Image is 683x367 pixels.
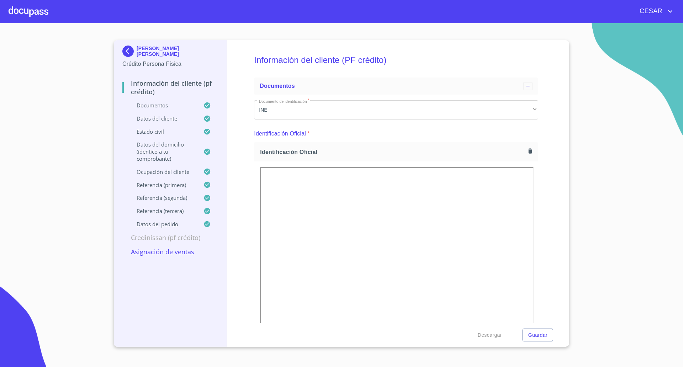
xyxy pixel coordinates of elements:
span: Guardar [528,331,547,340]
p: Referencia (segunda) [122,194,203,201]
p: Referencia (tercera) [122,207,203,214]
p: Estado Civil [122,128,203,135]
button: Guardar [523,329,553,342]
span: Documentos [260,83,295,89]
p: Datos del cliente [122,115,203,122]
span: CESAR [634,6,666,17]
iframe: Identificación Oficial [260,167,534,358]
h5: Información del cliente (PF crédito) [254,46,538,75]
p: Documentos [122,102,203,109]
p: Crédito Persona Física [122,60,218,68]
button: account of current user [634,6,674,17]
div: INE [254,100,538,119]
p: Asignación de Ventas [122,248,218,256]
p: Ocupación del Cliente [122,168,203,175]
p: Referencia (primera) [122,181,203,188]
img: Docupass spot blue [122,46,137,57]
p: Datos del domicilio (idéntico a tu comprobante) [122,141,203,162]
p: Credinissan (PF crédito) [122,233,218,242]
p: [PERSON_NAME] [PERSON_NAME] [137,46,218,57]
p: Identificación Oficial [254,129,306,138]
div: [PERSON_NAME] [PERSON_NAME] [122,46,218,60]
div: Documentos [254,78,538,95]
p: Información del cliente (PF crédito) [122,79,218,96]
button: Descargar [475,329,505,342]
span: Descargar [478,331,502,340]
p: Datos del pedido [122,220,203,228]
span: Identificación Oficial [260,148,525,156]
